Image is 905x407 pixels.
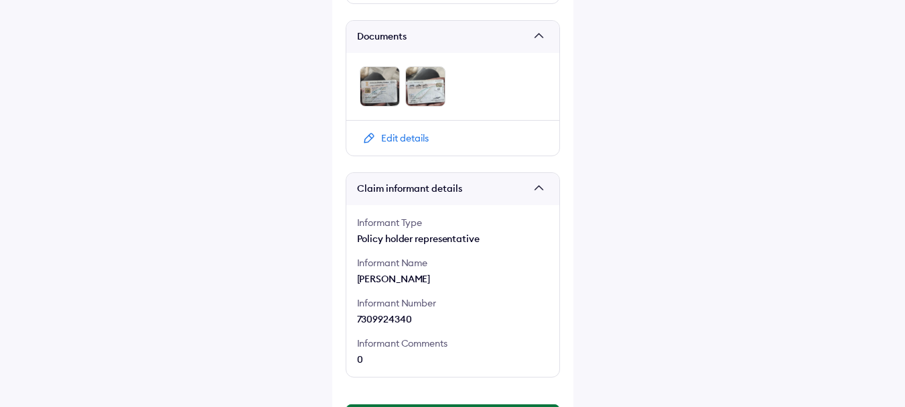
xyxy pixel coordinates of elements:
span: Claim informant details [357,182,529,196]
img: DL [405,66,445,107]
div: Informant Number [357,296,549,310]
div: Policy holder representative [357,232,549,245]
div: [PERSON_NAME] [357,272,549,286]
div: 7309924340 [357,312,549,326]
div: Informant Type [357,216,549,229]
div: Edit details [381,131,429,145]
div: Informant Comments [357,337,549,350]
div: 0 [357,353,549,366]
div: Informant Name [357,256,549,270]
span: Documents [357,30,529,44]
img: DL [360,66,400,107]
